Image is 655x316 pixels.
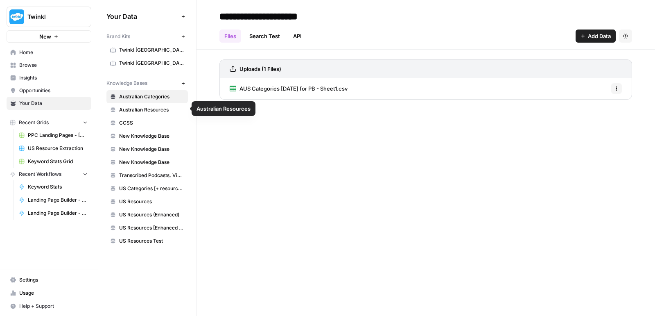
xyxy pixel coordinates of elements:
[28,196,88,204] span: Landing Page Builder - Alt 1
[106,130,188,143] a: New Knowledge Base
[588,32,611,40] span: Add Data
[106,221,188,234] a: US Resources [Enhanced + Review Count]
[39,32,51,41] span: New
[19,87,88,94] span: Opportunities
[576,30,616,43] button: Add Data
[28,183,88,191] span: Keyword Stats
[119,211,184,218] span: US Resources (Enhanced)
[19,61,88,69] span: Browse
[19,74,88,82] span: Insights
[106,116,188,130] a: CCSS
[230,60,281,78] a: Uploads (1 Files)
[15,193,91,207] a: Landing Page Builder - Alt 1
[119,237,184,245] span: US Resources Test
[106,11,178,21] span: Your Data
[19,171,61,178] span: Recent Workflows
[28,158,88,165] span: Keyword Stats Grid
[119,172,184,179] span: Transcribed Podcasts, Videos, etc.
[7,30,91,43] button: New
[15,180,91,193] a: Keyword Stats
[106,57,188,70] a: Twinkl [GEOGRAPHIC_DATA]
[239,65,281,73] h3: Uploads (1 Files)
[19,119,49,126] span: Recent Grids
[19,100,88,107] span: Your Data
[219,30,241,43] a: Files
[27,13,77,21] span: Twinkl
[19,276,88,284] span: Settings
[7,300,91,313] button: Help + Support
[19,289,88,297] span: Usage
[106,208,188,221] a: US Resources (Enhanced)
[7,168,91,180] button: Recent Workflows
[28,209,88,217] span: Landing Page Builder - [GEOGRAPHIC_DATA]
[7,273,91,286] a: Settings
[106,169,188,182] a: Transcribed Podcasts, Videos, etc.
[7,71,91,84] a: Insights
[7,7,91,27] button: Workspace: Twinkl
[19,49,88,56] span: Home
[15,142,91,155] a: US Resource Extraction
[7,97,91,110] a: Your Data
[119,106,184,114] span: Australian Resources
[119,198,184,205] span: US Resources
[119,132,184,140] span: New Knowledge Base
[19,302,88,310] span: Help + Support
[7,84,91,97] a: Opportunities
[7,59,91,72] a: Browse
[119,185,184,192] span: US Categories [+ resource count]
[119,145,184,153] span: New Knowledge Base
[119,93,184,100] span: Australian Categories
[106,143,188,156] a: New Knowledge Base
[106,43,188,57] a: Twinkl [GEOGRAPHIC_DATA]
[230,78,348,99] a: AUS Categories [DATE] for PB - Sheet1.csv
[119,46,184,54] span: Twinkl [GEOGRAPHIC_DATA]
[7,46,91,59] a: Home
[106,103,188,116] a: Australian Resources
[106,195,188,208] a: US Resources
[28,132,88,139] span: PPC Landing Pages - [GEOGRAPHIC_DATA]
[239,84,348,93] span: AUS Categories [DATE] for PB - Sheet1.csv
[106,90,188,103] a: Australian Categories
[119,159,184,166] span: New Knowledge Base
[106,156,188,169] a: New Knowledge Base
[244,30,285,43] a: Search Test
[106,80,147,87] span: Knowledge Bases
[28,145,88,152] span: US Resource Extraction
[288,30,307,43] a: API
[7,286,91,300] a: Usage
[106,182,188,195] a: US Categories [+ resource count]
[15,155,91,168] a: Keyword Stats Grid
[119,59,184,67] span: Twinkl [GEOGRAPHIC_DATA]
[7,116,91,129] button: Recent Grids
[106,234,188,248] a: US Resources Test
[119,224,184,232] span: US Resources [Enhanced + Review Count]
[106,33,130,40] span: Brand Kits
[9,9,24,24] img: Twinkl Logo
[119,119,184,127] span: CCSS
[15,207,91,220] a: Landing Page Builder - [GEOGRAPHIC_DATA]
[15,129,91,142] a: PPC Landing Pages - [GEOGRAPHIC_DATA]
